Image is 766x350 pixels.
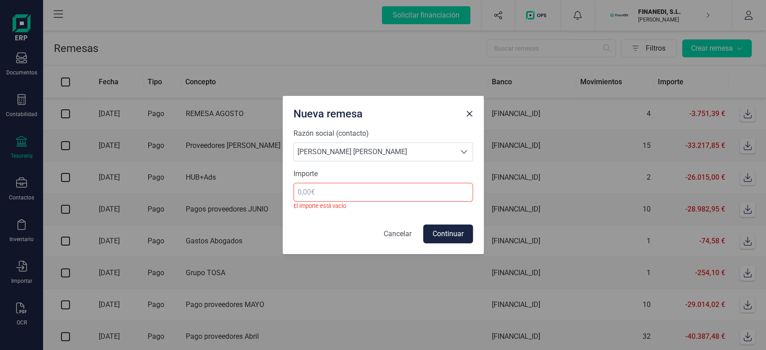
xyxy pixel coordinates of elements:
small: El importe está vacío [293,202,473,210]
button: Close [462,107,477,121]
button: Continuar [423,225,473,243]
div: Nueva remesa [290,103,462,121]
span: [PERSON_NAME] [PERSON_NAME] [294,143,455,161]
label: Razón social (contacto) [293,128,473,139]
p: Cancelar [384,229,411,239]
input: 0,00€ [293,183,473,202]
label: Importe [293,169,473,179]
